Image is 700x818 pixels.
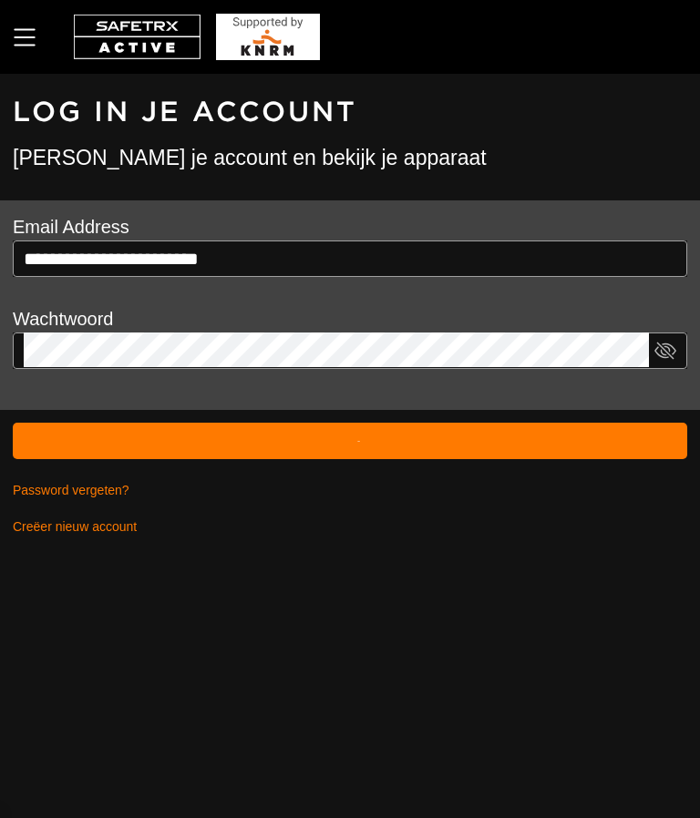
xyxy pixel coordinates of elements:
h1: Log in je account [13,94,687,128]
img: RescueLogo.svg [216,14,320,60]
a: Creëer nieuw account [13,508,687,545]
label: Wachtwoord [13,309,113,329]
label: Email Address [13,217,129,237]
a: Password vergeten? [13,472,687,508]
span: Creëer nieuw account [13,516,137,537]
span: Password vergeten? [13,479,129,501]
button: Menu [9,18,55,56]
h3: [PERSON_NAME] je account en bekijk je apparaat [13,143,687,172]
